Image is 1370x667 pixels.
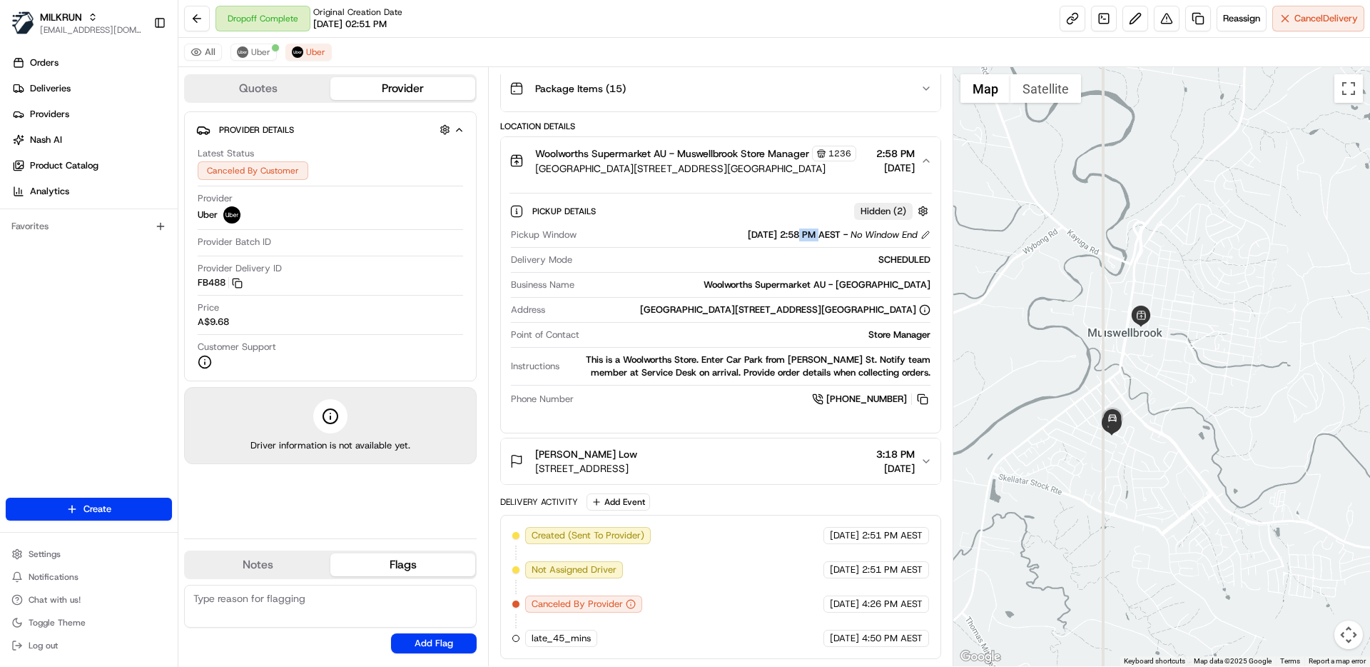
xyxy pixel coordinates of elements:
[511,229,577,241] span: Pickup Window
[40,10,82,24] button: MILKRUN
[30,134,62,146] span: Nash AI
[198,341,276,353] span: Customer Support
[14,136,40,162] img: 1736555255976-a54dd68f-1ca7-489b-9aae-adbdc363a1c4
[115,314,235,339] a: 💻API Documentation
[830,598,859,611] span: [DATE]
[830,632,859,645] span: [DATE]
[391,633,477,653] button: Add Flag
[862,598,923,611] span: 4:26 PM AEST
[44,221,116,233] span: [PERSON_NAME]
[535,447,637,461] span: [PERSON_NAME] Low
[1280,657,1300,665] a: Terms
[6,636,172,656] button: Log out
[184,44,222,61] button: All
[223,206,240,224] img: uber-new-logo.jpeg
[6,154,178,177] a: Product Catalog
[30,185,69,198] span: Analytics
[196,118,465,141] button: Provider Details
[1334,74,1363,103] button: Toggle fullscreen view
[535,461,637,476] span: [STREET_ADDRESS]
[876,161,915,175] span: [DATE]
[511,329,579,341] span: Point of Contact
[748,229,841,241] span: [DATE] 2:58 PM AEST
[535,81,626,96] span: Package Items ( 15 )
[186,553,330,576] button: Notes
[14,14,43,43] img: Nash
[221,183,260,200] button: See all
[198,192,233,205] span: Provider
[330,77,475,100] button: Provider
[37,92,235,107] input: Clear
[1223,12,1260,25] span: Reassign
[843,229,848,241] span: -
[812,391,930,407] a: [PHONE_NUMBER]
[44,260,116,271] span: [PERSON_NAME]
[30,108,69,121] span: Providers
[198,276,243,289] button: FB488
[250,439,410,452] span: Driver information is not available yet.
[851,229,918,241] span: No Window End
[118,260,123,271] span: •
[1294,12,1358,25] span: Cancel Delivery
[532,206,599,217] span: Pickup Details
[1194,657,1272,665] span: Map data ©2025 Google
[285,44,332,61] button: Uber
[862,563,923,576] span: 2:51 PM AEST
[957,648,1004,666] a: Open this area in Google Maps (opens a new window)
[83,503,111,516] span: Create
[121,321,132,332] div: 💻
[126,221,156,233] span: [DATE]
[29,594,81,606] span: Chat with us!
[101,353,173,365] a: Powered byPylon
[501,137,940,184] button: Woolworths Supermarket AU - Muswellbrook Store Manager1236[GEOGRAPHIC_DATA][STREET_ADDRESS][GEOGR...
[29,261,40,272] img: 1736555255976-a54dd68f-1ca7-489b-9aae-adbdc363a1c4
[6,103,178,126] a: Providers
[532,632,591,645] span: late_45_mins
[40,24,142,36] button: [EMAIL_ADDRESS][DOMAIN_NAME]
[828,148,851,159] span: 1236
[585,329,930,341] div: Store Manager
[198,301,219,314] span: Price
[30,56,59,69] span: Orders
[830,529,859,542] span: [DATE]
[64,151,196,162] div: We're available if you need us!
[6,590,172,610] button: Chat with us!
[6,567,172,587] button: Notifications
[6,51,178,74] a: Orders
[861,205,906,218] span: Hidden ( 2 )
[30,136,56,162] img: 2790269178180_0ac78f153ef27d6c0503_72.jpg
[1309,657,1366,665] a: Report a map error
[243,141,260,158] button: Start new chat
[1124,656,1185,666] button: Keyboard shortcuts
[135,319,229,333] span: API Documentation
[29,319,109,333] span: Knowledge Base
[306,46,325,58] span: Uber
[578,254,930,266] div: SCHEDULED
[6,6,148,40] button: MILKRUNMILKRUN[EMAIL_ADDRESS][DOMAIN_NAME]
[29,548,61,560] span: Settings
[876,461,915,476] span: [DATE]
[14,321,26,332] div: 📗
[230,44,277,61] button: Uber
[960,74,1010,103] button: Show street map
[1098,405,1127,433] div: 1
[6,129,178,151] a: Nash AI
[6,498,172,521] button: Create
[511,360,559,373] span: Instructions
[330,553,475,576] button: Flags
[532,529,644,542] span: Created (Sent To Provider)
[640,304,930,316] div: [GEOGRAPHIC_DATA][STREET_ADDRESS][GEOGRAPHIC_DATA]
[198,147,254,160] span: Latest Status
[126,260,156,271] span: [DATE]
[313,18,387,31] span: [DATE] 02:51 PM
[292,46,303,58] img: uber-new-logo.jpeg
[14,208,37,231] img: Masood Aslam
[29,571,78,583] span: Notifications
[957,648,1004,666] img: Google
[11,11,34,34] img: MILKRUN
[14,246,37,269] img: Masood Aslam
[862,632,923,645] span: 4:50 PM AEST
[29,640,58,651] span: Log out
